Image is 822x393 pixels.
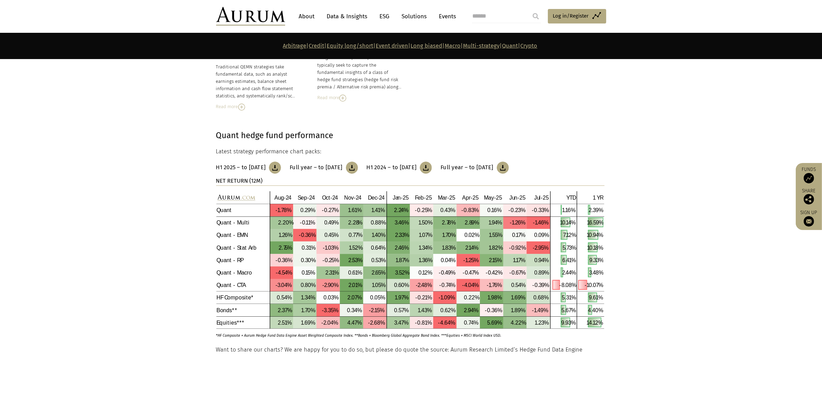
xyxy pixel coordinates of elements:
span: Log in/Register [553,12,589,20]
a: Sign up [799,210,819,227]
strong: Quant hedge fund performance [216,131,333,140]
img: Share this post [804,194,814,204]
img: Read More [238,104,245,111]
strong: NET RETURN (12M) [216,178,263,184]
img: Download Article [497,162,509,174]
h3: Full year – to [DATE] [290,164,342,171]
a: Crypto [521,42,538,49]
h3: Full year – to [DATE] [441,164,493,171]
div: Read more [216,103,300,111]
img: Download Article [346,162,358,174]
p: *HF Composite = Aurum Hedge Fund Data Engine Asset Weighted Composite Index. **Bonds = Bloomberg ... [216,329,585,338]
div: Share [799,189,819,204]
a: Full year – to [DATE] [290,162,358,174]
strong: | | | | | | | | [283,42,538,49]
p: Latest strategy performance chart packs: [216,147,605,156]
a: Events [436,10,456,23]
a: H1 2025 – to [DATE] [216,162,281,174]
h3: H1 2025 – to [DATE] [216,164,266,171]
p: Want to share our charts? We are happy for you to do so, but please do quote the source: Aurum Re... [216,345,605,354]
div: Hedge fund risk premia products typically seek to capture the fundamental insights of a class of ... [317,54,402,90]
img: Aurum [216,7,285,26]
h3: H1 2024 – to [DATE] [367,164,417,171]
a: Log in/Register [548,9,606,23]
a: Solutions [398,10,431,23]
a: Macro [445,42,461,49]
a: Credit [309,42,325,49]
img: Sign up to our newsletter [804,216,814,227]
a: Long biased [411,42,443,49]
img: Download Article [420,162,432,174]
a: ESG [376,10,393,23]
a: Quant [502,42,518,49]
a: H1 2024 – to [DATE] [367,162,432,174]
a: Event driven [376,42,408,49]
a: Full year – to [DATE] [441,162,509,174]
div: Traditional QEMN strategies take fundamental data, such as analyst earnings estimates, balance sh... [216,63,300,100]
img: Download Article [269,162,281,174]
a: Funds [799,166,819,183]
a: Data & Insights [323,10,371,23]
img: Read More [339,95,346,102]
a: Multi-strategy [463,42,500,49]
input: Submit [529,9,543,23]
a: About [296,10,318,23]
img: Access Funds [804,173,814,183]
a: Equity long/short [327,42,374,49]
div: Read more [317,94,402,102]
a: Arbitrage [283,42,307,49]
